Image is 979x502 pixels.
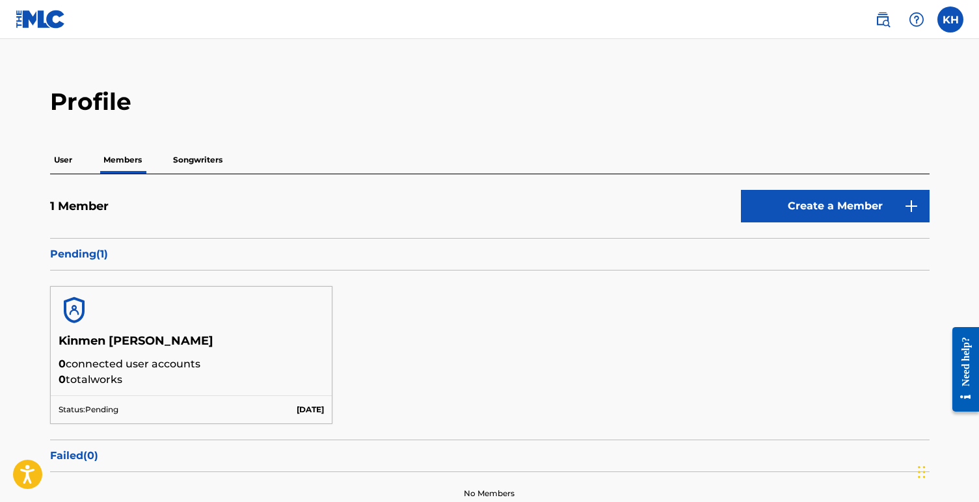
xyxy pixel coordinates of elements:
[464,488,515,499] p: No Members
[50,246,930,262] p: Pending ( 1 )
[50,199,109,214] h5: 1 Member
[59,358,66,370] span: 0
[59,372,325,388] p: total works
[50,87,930,116] h2: Profile
[50,146,76,174] p: User
[59,356,325,372] p: connected user accounts
[297,404,324,416] p: [DATE]
[918,453,926,492] div: Drag
[904,198,919,214] img: 9d2ae6d4665cec9f34b9.svg
[943,315,979,423] iframe: Resource Center
[937,7,963,33] div: User Menu
[875,12,891,27] img: search
[59,404,118,416] p: Status: Pending
[904,7,930,33] div: Help
[59,295,90,326] img: account
[50,448,930,464] p: Failed ( 0 )
[169,146,226,174] p: Songwriters
[909,12,924,27] img: help
[100,146,146,174] p: Members
[914,440,979,502] iframe: Chat Widget
[59,334,325,356] h5: Kinmen [PERSON_NAME]
[59,373,66,386] span: 0
[870,7,896,33] a: Public Search
[741,190,930,222] a: Create a Member
[16,10,66,29] img: MLC Logo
